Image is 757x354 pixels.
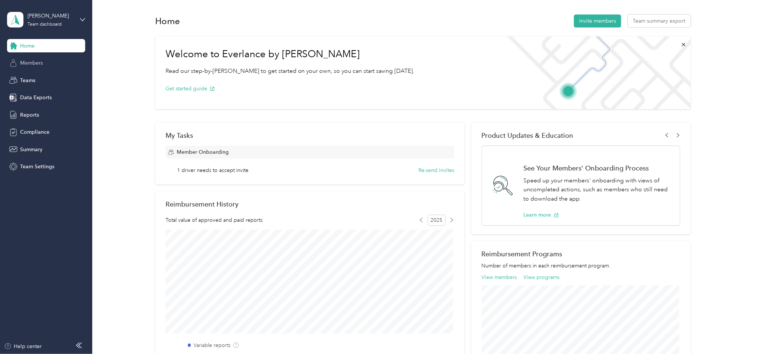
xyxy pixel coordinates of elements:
span: Total value of approved and paid reports [166,216,263,224]
p: Speed up your members' onboarding with views of uncompleted actions, such as members who still ne... [524,176,672,204]
span: Product Updates & Education [482,131,574,139]
span: Teams [20,77,35,84]
label: Variable reports [193,341,231,349]
button: Invite members [574,14,621,27]
span: Member Onboarding [177,148,229,156]
img: Welcome to everlance [500,36,690,109]
p: Read our step-by-[PERSON_NAME] to get started on your own, so you can start saving [DATE]. [166,66,415,76]
button: Team summary export [628,14,691,27]
h1: Home [155,17,180,25]
p: Number of members in each reimbursement program. [482,262,680,270]
h1: Welcome to Everlance by [PERSON_NAME] [166,48,415,60]
div: My Tasks [166,131,455,139]
span: Home [20,42,35,50]
span: 1 driver needs to accept invite [177,166,248,174]
button: Re-send invites [418,166,454,174]
h1: See Your Members' Onboarding Process [524,164,672,172]
span: Compliance [20,128,49,136]
span: Team Settings [20,163,54,170]
span: Summary [20,146,42,153]
h2: Reimbursement History [166,200,238,208]
div: [PERSON_NAME] [28,12,74,20]
span: Reports [20,111,39,119]
h2: Reimbursement Programs [482,250,680,258]
span: 2025 [428,215,446,226]
div: Team dashboard [28,22,62,27]
span: Data Exports [20,94,52,101]
button: Learn more [524,211,559,219]
span: Members [20,59,43,67]
button: View members [482,273,517,281]
iframe: Everlance-gr Chat Button Frame [715,312,757,354]
button: View programs [523,273,559,281]
button: Help center [4,342,42,350]
button: Get started guide [166,85,215,92]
